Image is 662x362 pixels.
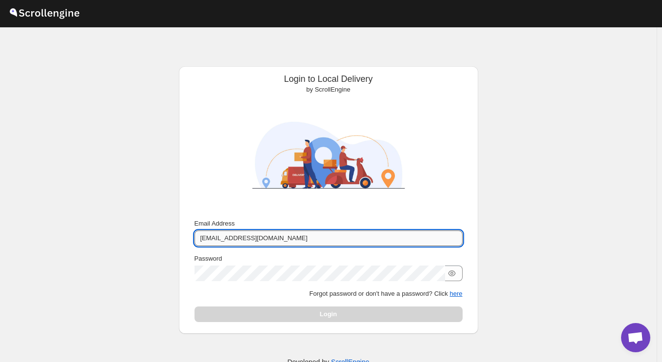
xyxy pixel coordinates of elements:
[187,74,470,95] div: Login to Local Delivery
[195,220,235,227] span: Email Address
[243,98,414,212] img: ScrollEngine
[195,255,222,262] span: Password
[306,86,350,93] span: by ScrollEngine
[449,290,462,297] button: here
[195,289,463,299] p: Forgot password or don't have a password? Click
[621,323,650,352] div: Open chat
